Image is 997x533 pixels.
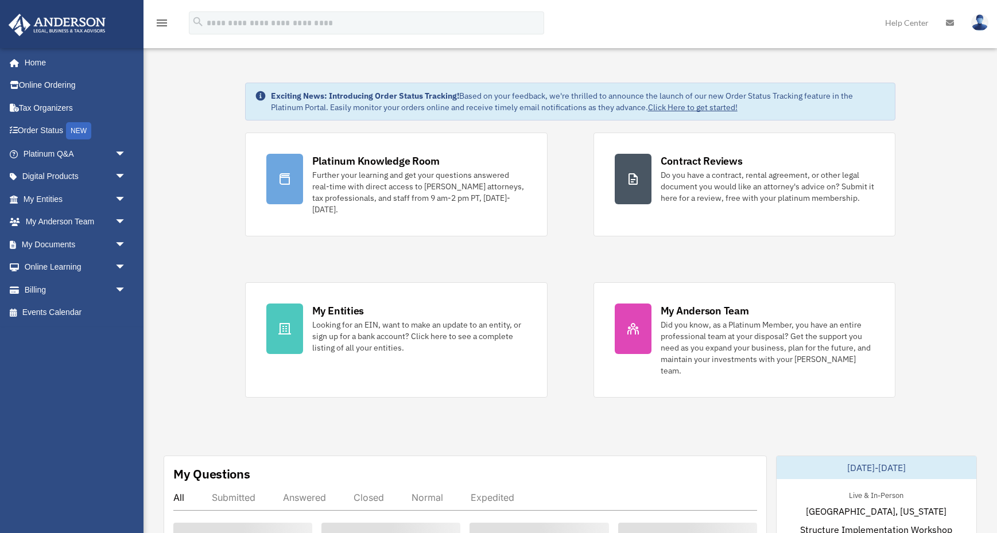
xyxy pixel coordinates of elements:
[8,256,143,279] a: Online Learningarrow_drop_down
[471,492,514,503] div: Expedited
[173,465,250,483] div: My Questions
[312,154,440,168] div: Platinum Knowledge Room
[971,14,988,31] img: User Pic
[155,16,169,30] i: menu
[115,211,138,234] span: arrow_drop_down
[8,233,143,256] a: My Documentsarrow_drop_down
[8,301,143,324] a: Events Calendar
[115,233,138,256] span: arrow_drop_down
[8,74,143,97] a: Online Ordering
[173,492,184,503] div: All
[66,122,91,139] div: NEW
[245,282,548,398] a: My Entities Looking for an EIN, want to make an update to an entity, or sign up for a bank accoun...
[8,96,143,119] a: Tax Organizers
[648,102,738,112] a: Click Here to get started!
[312,169,526,215] div: Further your learning and get your questions answered real-time with direct access to [PERSON_NAM...
[5,14,109,36] img: Anderson Advisors Platinum Portal
[312,304,364,318] div: My Entities
[593,133,896,236] a: Contract Reviews Do you have a contract, rental agreement, or other legal document you would like...
[354,492,384,503] div: Closed
[283,492,326,503] div: Answered
[115,256,138,279] span: arrow_drop_down
[192,15,204,28] i: search
[8,51,138,74] a: Home
[115,188,138,211] span: arrow_drop_down
[8,278,143,301] a: Billingarrow_drop_down
[271,90,886,113] div: Based on your feedback, we're thrilled to announce the launch of our new Order Status Tracking fe...
[777,456,976,479] div: [DATE]-[DATE]
[271,91,459,101] strong: Exciting News: Introducing Order Status Tracking!
[806,504,946,518] span: [GEOGRAPHIC_DATA], [US_STATE]
[661,319,875,376] div: Did you know, as a Platinum Member, you have an entire professional team at your disposal? Get th...
[661,154,743,168] div: Contract Reviews
[840,488,913,500] div: Live & In-Person
[115,278,138,302] span: arrow_drop_down
[8,119,143,143] a: Order StatusNEW
[8,165,143,188] a: Digital Productsarrow_drop_down
[661,304,749,318] div: My Anderson Team
[8,188,143,211] a: My Entitiesarrow_drop_down
[312,319,526,353] div: Looking for an EIN, want to make an update to an entity, or sign up for a bank account? Click her...
[155,20,169,30] a: menu
[661,169,875,204] div: Do you have a contract, rental agreement, or other legal document you would like an attorney's ad...
[412,492,443,503] div: Normal
[115,165,138,189] span: arrow_drop_down
[593,282,896,398] a: My Anderson Team Did you know, as a Platinum Member, you have an entire professional team at your...
[115,142,138,166] span: arrow_drop_down
[8,211,143,234] a: My Anderson Teamarrow_drop_down
[212,492,255,503] div: Submitted
[8,142,143,165] a: Platinum Q&Aarrow_drop_down
[245,133,548,236] a: Platinum Knowledge Room Further your learning and get your questions answered real-time with dire...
